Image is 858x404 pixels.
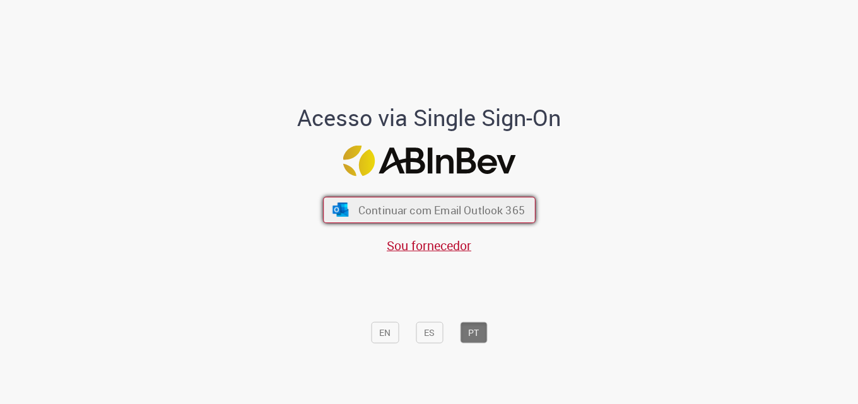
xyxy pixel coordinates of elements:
h1: Acesso via Single Sign-On [254,105,604,130]
button: ES [416,321,443,343]
span: Continuar com Email Outlook 365 [358,203,524,217]
button: ícone Azure/Microsoft 360 Continuar com Email Outlook 365 [323,197,536,224]
img: Logo ABInBev [343,145,515,176]
a: Sou fornecedor [387,236,471,253]
button: EN [371,321,399,343]
img: ícone Azure/Microsoft 360 [331,203,350,217]
button: PT [460,321,487,343]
